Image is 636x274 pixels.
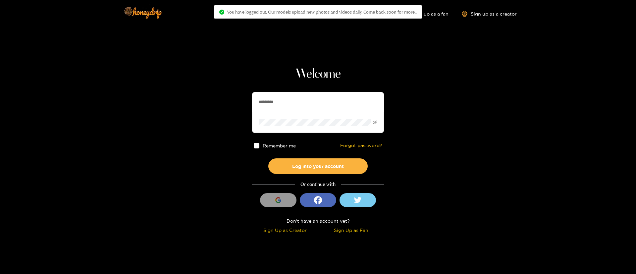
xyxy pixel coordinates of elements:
span: Remember me [263,143,296,148]
span: eye-invisible [373,120,377,125]
div: Don't have an account yet? [252,217,384,225]
span: You have logged out. Our models upload new photos and videos daily. Come back soon for more.. [227,9,417,15]
div: Sign Up as Creator [254,226,316,234]
div: Or continue with [252,181,384,188]
a: Forgot password? [340,143,382,148]
h1: Welcome [252,66,384,82]
a: Sign up as a creator [462,11,517,17]
button: Log into your account [268,158,368,174]
div: Sign Up as Fan [320,226,382,234]
span: check-circle [219,10,224,15]
a: Sign up as a fan [403,11,449,17]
